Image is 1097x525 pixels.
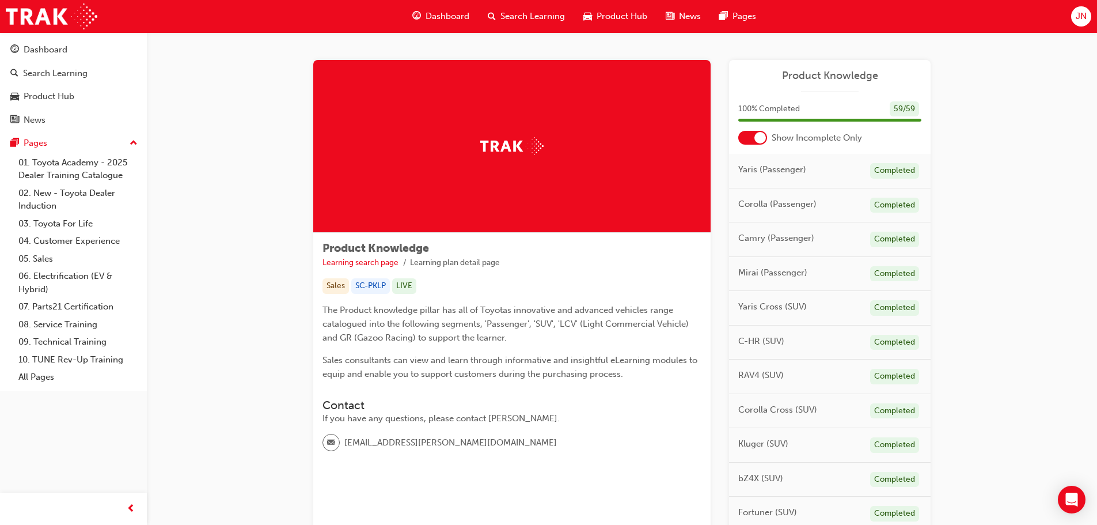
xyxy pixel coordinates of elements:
[14,154,142,184] a: 01. Toyota Academy - 2025 Dealer Training Catalogue
[738,472,783,485] span: bZ4X (SUV)
[322,278,349,294] div: Sales
[656,5,710,28] a: news-iconNews
[5,109,142,131] a: News
[130,136,138,151] span: up-icon
[14,316,142,334] a: 08. Service Training
[738,300,807,314] span: Yaris Cross (SUV)
[6,3,97,29] img: Trak
[738,335,784,348] span: C-HR (SUV)
[583,9,592,24] span: car-icon
[14,232,142,250] a: 04. Customer Experience
[679,10,701,23] span: News
[24,137,47,150] div: Pages
[322,399,701,412] h3: Contact
[870,506,919,522] div: Completed
[870,300,919,316] div: Completed
[322,258,398,267] a: Learning search page
[5,37,142,133] button: DashboardSearch LearningProduct HubNews
[480,137,544,155] img: Trak
[5,39,142,61] a: Dashboard
[870,266,919,282] div: Completed
[392,278,416,294] div: LIVE
[14,298,142,316] a: 07. Parts21 Certification
[574,5,656,28] a: car-iconProduct Hub
[14,250,142,268] a: 05. Sales
[24,43,67,56] div: Dashboard
[870,437,919,453] div: Completed
[127,502,135,516] span: prev-icon
[5,133,142,154] button: Pages
[890,101,919,117] div: 59 / 59
[738,437,788,451] span: Kluger (SUV)
[327,436,335,451] span: email-icon
[14,333,142,351] a: 09. Technical Training
[5,63,142,84] a: Search Learning
[870,472,919,488] div: Completed
[24,90,74,103] div: Product Hub
[10,45,19,55] span: guage-icon
[870,198,919,213] div: Completed
[738,69,921,82] a: Product Knowledge
[14,184,142,215] a: 02. New - Toyota Dealer Induction
[426,10,469,23] span: Dashboard
[10,69,18,79] span: search-icon
[738,403,817,417] span: Corolla Cross (SUV)
[10,115,19,126] span: news-icon
[10,138,19,149] span: pages-icon
[738,369,784,382] span: RAV4 (SUV)
[322,355,700,379] span: Sales consultants can view and learn through informative and insightful eLearning modules to equi...
[1071,6,1091,27] button: JN
[322,412,701,425] div: If you have any questions, please contact [PERSON_NAME].
[5,86,142,107] a: Product Hub
[772,131,862,145] span: Show Incomplete Only
[1076,10,1087,23] span: JN
[870,335,919,350] div: Completed
[732,10,756,23] span: Pages
[14,267,142,298] a: 06. Electrification (EV & Hybrid)
[14,351,142,369] a: 10. TUNE Rev-Up Training
[410,256,500,270] li: Learning plan detail page
[10,92,19,102] span: car-icon
[738,103,800,116] span: 100 % Completed
[870,163,919,179] div: Completed
[738,198,817,211] span: Corolla (Passenger)
[488,9,496,24] span: search-icon
[738,163,806,176] span: Yaris (Passenger)
[322,241,429,255] span: Product Knowledge
[738,232,814,245] span: Camry (Passenger)
[351,278,390,294] div: SC-PKLP
[14,215,142,233] a: 03. Toyota For Life
[23,67,88,80] div: Search Learning
[597,10,647,23] span: Product Hub
[24,114,45,127] div: News
[344,436,557,450] span: [EMAIL_ADDRESS][PERSON_NAME][DOMAIN_NAME]
[738,266,807,280] span: Mirai (Passenger)
[870,403,919,419] div: Completed
[1058,486,1085,513] div: Open Intercom Messenger
[403,5,479,28] a: guage-iconDashboard
[666,9,674,24] span: news-icon
[479,5,574,28] a: search-iconSearch Learning
[500,10,565,23] span: Search Learning
[412,9,421,24] span: guage-icon
[870,232,919,247] div: Completed
[870,369,919,384] div: Completed
[710,5,765,28] a: pages-iconPages
[322,305,691,343] span: The Product knowledge pillar has all of Toyotas innovative and advanced vehicles range catalogued...
[738,506,797,519] span: Fortuner (SUV)
[719,9,728,24] span: pages-icon
[14,368,142,386] a: All Pages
